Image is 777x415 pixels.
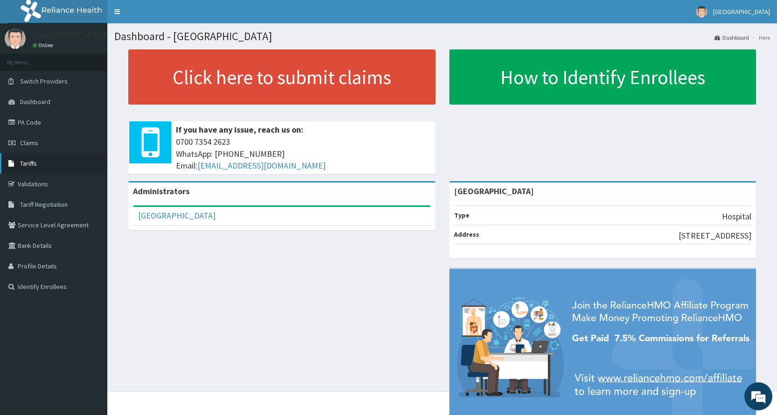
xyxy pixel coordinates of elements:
[33,42,55,49] a: Online
[20,139,38,147] span: Claims
[750,34,770,42] li: Here
[454,211,469,219] b: Type
[176,124,303,135] b: If you have any issue, reach us on:
[714,34,749,42] a: Dashboard
[20,159,37,168] span: Tariffs
[176,136,431,172] span: 0700 7354 2623 WhatsApp: [PHONE_NUMBER] Email:
[449,49,756,105] a: How to Identify Enrollees
[722,211,751,223] p: Hospital
[33,30,110,39] p: [GEOGRAPHIC_DATA]
[5,28,26,49] img: User Image
[454,186,534,197] strong: [GEOGRAPHIC_DATA]
[454,230,479,239] b: Address
[679,230,751,242] p: [STREET_ADDRESS]
[696,6,707,18] img: User Image
[128,49,435,105] a: Click here to submit claims
[20,200,68,209] span: Tariff Negotiation
[197,160,326,171] a: [EMAIL_ADDRESS][DOMAIN_NAME]
[114,30,770,42] h1: Dashboard - [GEOGRAPHIC_DATA]
[713,7,770,16] span: [GEOGRAPHIC_DATA]
[20,98,50,106] span: Dashboard
[138,210,216,221] a: [GEOGRAPHIC_DATA]
[20,77,68,85] span: Switch Providers
[133,186,189,197] b: Administrators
